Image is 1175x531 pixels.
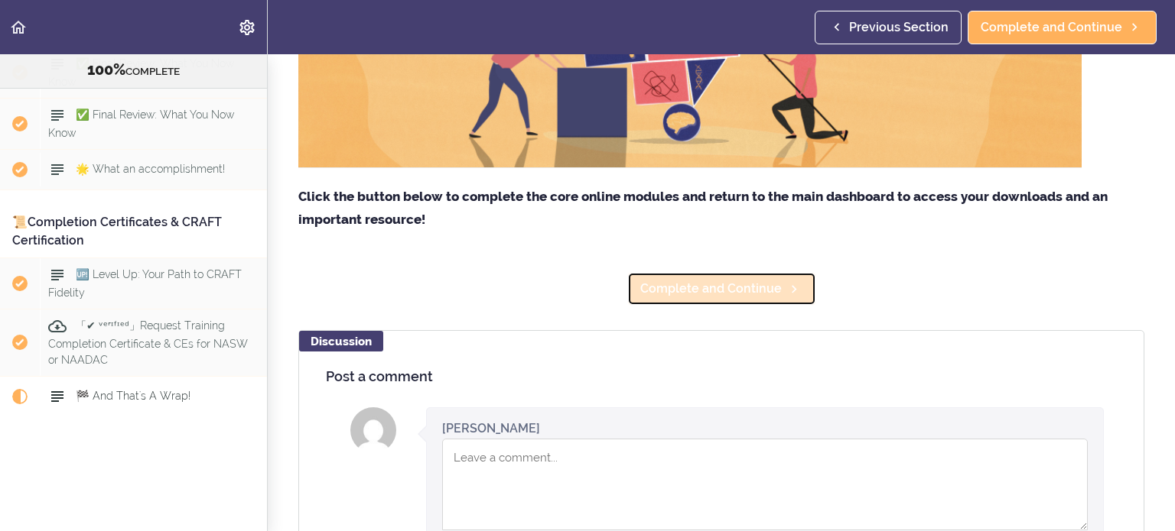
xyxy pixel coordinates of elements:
[87,60,125,79] span: 100%
[640,280,782,298] span: Complete and Continue
[48,319,248,366] span: 「✔ ᵛᵉʳᶦᶠᶦᵉᵈ」Request Training Completion Certificate & CEs for NASW or NAADAC
[350,407,396,453] img: Jennifer Hammond
[299,331,383,351] div: Discussion
[48,108,234,138] span: ✅ Final Review: What You Now Know
[627,272,816,306] a: Complete and Continue
[76,390,190,403] span: 🏁 And That's A Wrap!
[442,439,1088,530] textarea: Comment box
[298,189,1108,227] strong: Click the button below to complete the core online modules and return to the main dashboard to ac...
[815,11,962,44] a: Previous Section
[76,163,225,175] span: 🌟 What an accomplishment!
[48,268,242,298] span: 🆙 Level Up: Your Path to CRAFT Fidelity
[442,419,540,437] div: [PERSON_NAME]
[19,60,248,80] div: COMPLETE
[9,18,28,37] svg: Back to course curriculum
[968,11,1157,44] a: Complete and Continue
[981,18,1122,37] span: Complete and Continue
[326,369,1117,384] h4: Post a comment
[849,18,949,37] span: Previous Section
[238,18,256,37] svg: Settings Menu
